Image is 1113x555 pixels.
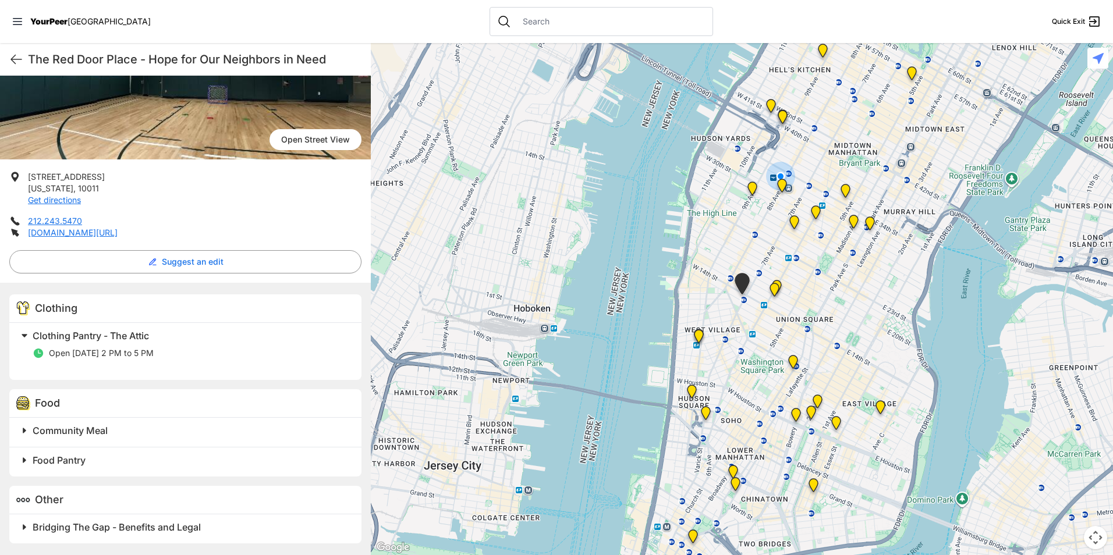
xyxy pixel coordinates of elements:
[28,172,105,182] span: [STREET_ADDRESS]
[162,256,224,268] span: Suggest an edit
[775,179,789,197] div: Antonio Olivieri Drop-in Center
[692,329,706,348] div: Greenwich Village
[516,16,706,27] input: Search
[692,329,706,347] div: Art and Acceptance LGBTQIA2S+ Program
[873,400,888,419] div: Manhattan
[35,397,60,409] span: Food
[1052,17,1085,26] span: Quick Exit
[728,477,743,496] div: Manhattan Criminal Court
[28,227,118,237] a: [DOMAIN_NAME][URL]
[726,465,740,483] div: Tribeca Campus/New York City Rescue Mission
[68,16,151,26] span: [GEOGRAPHIC_DATA]
[30,18,151,25] a: YourPeer[GEOGRAPHIC_DATA]
[829,416,843,435] div: University Community Social Services (UCSS)
[745,182,760,200] div: Chelsea
[1052,15,1101,29] a: Quick Exit
[73,183,76,193] span: ,
[33,330,149,341] span: Clothing Pantry - The Attic
[846,215,861,233] div: Greater New York City
[33,454,86,466] span: Food Pantry
[775,109,790,128] div: Metro Baptist Church
[9,250,361,273] button: Suggest an edit
[789,408,803,426] div: Bowery Campus
[78,183,99,193] span: 10011
[35,302,77,314] span: Clothing
[28,51,361,67] h1: The Red Door Place - Hope for Our Neighbors in Need
[767,283,782,301] div: Back of the Church
[270,129,361,150] a: Open Street View
[1084,526,1107,549] button: Map camera controls
[28,183,73,193] span: [US_STATE]
[699,406,713,425] div: Main Location, SoHo, DYCD Youth Drop-in Center
[809,205,823,224] div: Headquarters
[787,215,802,234] div: New Location, Headquarters
[33,521,201,533] span: Bridging The Gap - Benefits and Legal
[28,216,82,226] a: 212.243.5470
[775,110,790,129] div: Metro Baptist Church
[764,99,778,118] div: New York
[810,394,825,413] div: Maryhouse
[686,529,700,548] div: Main Office
[766,162,795,191] div: You are here!
[732,273,752,299] div: Church of the Village
[770,280,784,298] div: Church of St. Francis Xavier - Front Entrance
[49,348,154,358] span: Open [DATE] 2 PM to 5 PM
[804,405,818,424] div: St. Joseph House
[374,540,412,555] a: Open this area in Google Maps (opens a new window)
[374,540,412,555] img: Google
[786,355,800,373] div: Harvey Milk High School
[30,16,68,26] span: YourPeer
[863,216,877,235] div: Mainchance Adult Drop-in Center
[806,478,821,497] div: Lower East Side Youth Drop-in Center. Yellow doors with grey buzzer on the right
[35,493,63,506] span: Other
[33,425,108,436] span: Community Meal
[28,195,81,205] a: Get directions
[816,44,830,62] div: 9th Avenue Drop-in Center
